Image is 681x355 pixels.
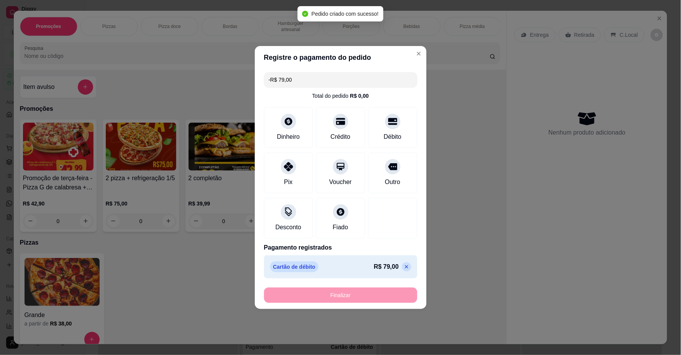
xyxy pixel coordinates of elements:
div: Crédito [331,132,351,141]
div: Dinheiro [277,132,300,141]
div: R$ 0,00 [350,92,369,100]
p: Pagamento registrados [264,243,417,252]
div: Total do pedido [312,92,369,100]
span: Pedido criado com sucesso! [312,11,379,17]
p: R$ 79,00 [374,262,399,271]
div: Débito [384,132,401,141]
div: Fiado [333,223,348,232]
div: Desconto [276,223,302,232]
button: Close [413,48,425,60]
div: Pix [284,177,292,187]
div: Outro [385,177,400,187]
header: Registre o pagamento do pedido [255,46,427,69]
span: check-circle [302,11,309,17]
div: Voucher [329,177,352,187]
input: Ex.: hambúrguer de cordeiro [269,72,413,87]
p: Cartão de débito [270,261,318,272]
